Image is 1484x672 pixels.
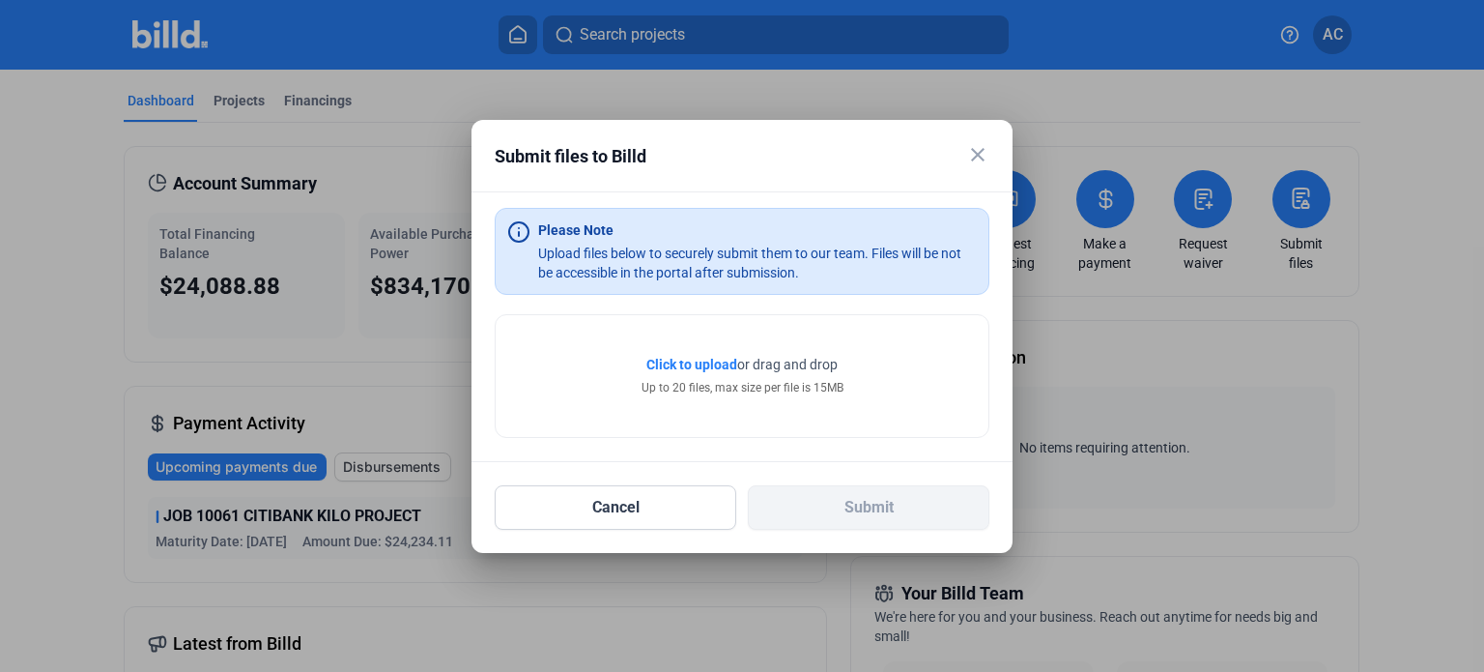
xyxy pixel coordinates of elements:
button: Submit [748,485,989,530]
button: Cancel [495,485,736,530]
div: Submit files to Billd [495,143,941,170]
div: Please Note [538,220,614,240]
span: or drag and drop [737,355,838,374]
span: Click to upload [646,357,737,372]
div: Upload files below to securely submit them to our team. Files will be not be accessible in the po... [538,244,977,282]
div: Up to 20 files, max size per file is 15MB [642,379,843,396]
mat-icon: close [966,143,989,166]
